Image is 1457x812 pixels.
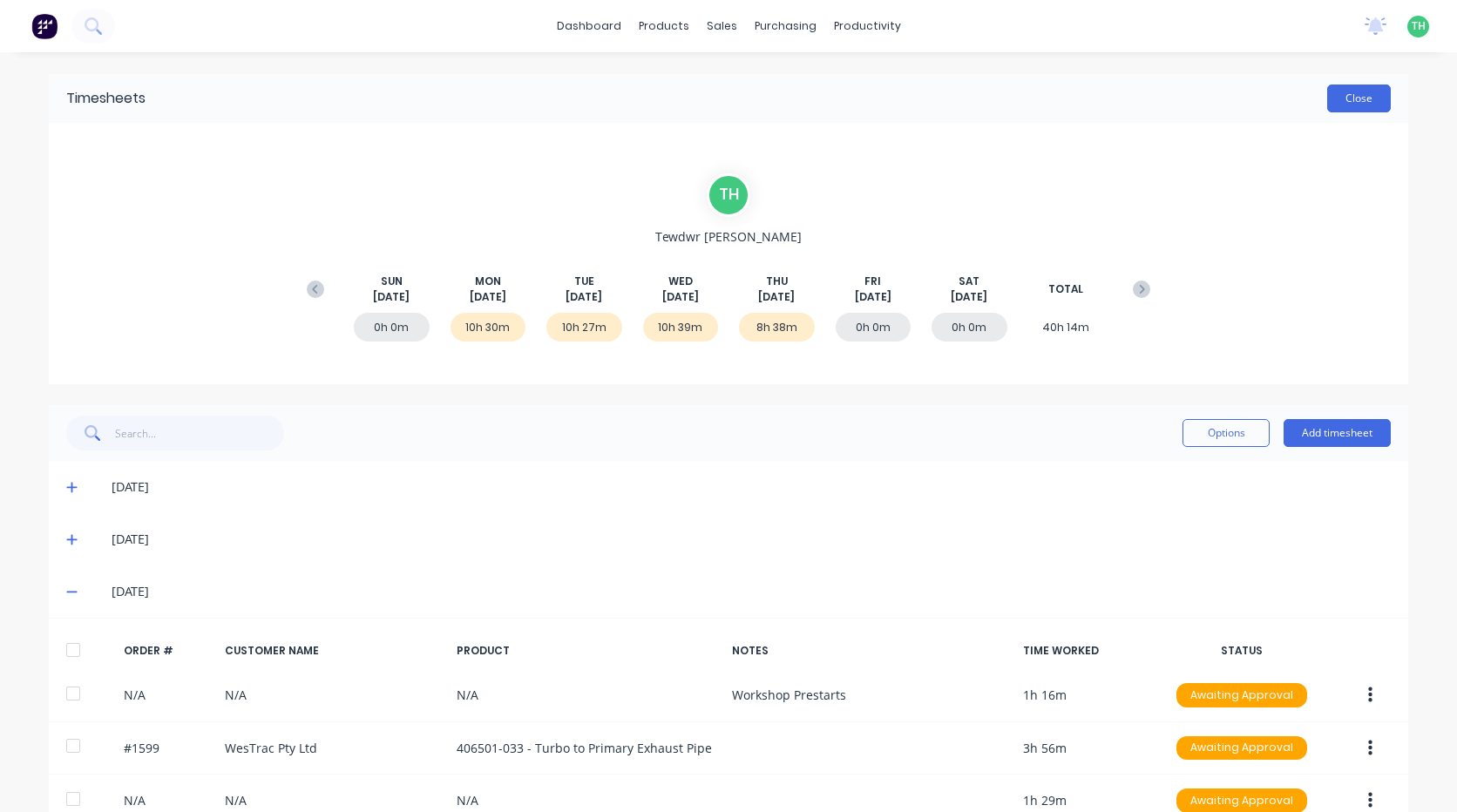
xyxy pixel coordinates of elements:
div: NOTES [732,643,1009,659]
img: Factory [31,13,58,39]
div: 0h 0m [932,313,1007,342]
div: Timesheets [66,88,146,109]
div: purchasing [746,13,825,39]
div: Awaiting Approval [1176,736,1307,761]
div: 40h 14m [1028,313,1104,342]
div: 8h 38m [739,313,815,342]
div: [DATE] [112,530,1391,549]
button: Awaiting Approval [1176,735,1308,761]
div: 10h 27m [546,313,622,342]
div: 10h 30m [451,313,526,342]
div: Awaiting Approval [1176,683,1307,707]
div: [DATE] [112,582,1391,601]
span: Tewdwr [PERSON_NAME] [655,227,802,246]
a: dashboard [548,13,630,39]
div: TIME WORKED [1023,643,1154,659]
span: TOTAL [1048,281,1083,297]
span: WED [668,274,693,289]
span: [DATE] [662,289,699,305]
div: productivity [825,13,910,39]
div: STATUS [1168,643,1316,659]
div: PRODUCT [457,643,718,659]
div: [DATE] [112,477,1391,497]
span: [DATE] [373,289,410,305]
span: [DATE] [951,289,987,305]
span: [DATE] [470,289,506,305]
span: TH [1412,18,1426,34]
span: [DATE] [758,289,795,305]
div: 0h 0m [354,313,430,342]
button: Awaiting Approval [1176,682,1308,708]
span: SUN [381,274,403,289]
span: SAT [959,274,979,289]
input: Search... [115,416,285,450]
button: Add timesheet [1284,419,1391,447]
div: 0h 0m [836,313,911,342]
div: 10h 39m [643,313,719,342]
div: sales [698,13,746,39]
div: T H [707,173,750,217]
span: THU [766,274,788,289]
div: ORDER # [124,643,211,659]
span: MON [475,274,501,289]
div: CUSTOMER NAME [225,643,443,659]
button: Close [1327,85,1391,112]
span: TUE [574,274,594,289]
span: FRI [864,274,881,289]
span: [DATE] [855,289,891,305]
button: Options [1183,419,1270,447]
span: [DATE] [566,289,602,305]
div: products [630,13,698,39]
